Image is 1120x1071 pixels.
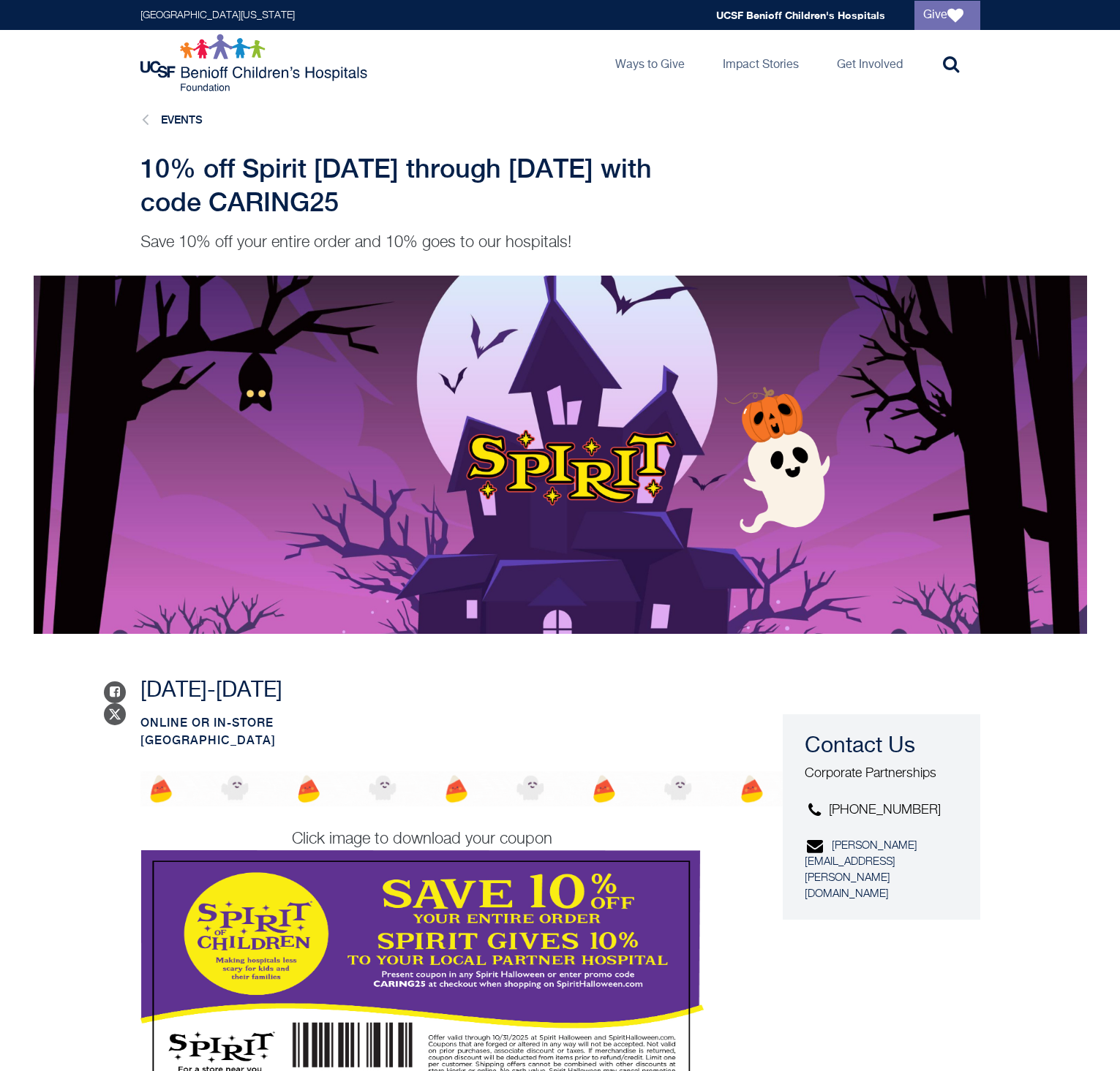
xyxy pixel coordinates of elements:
h3: Contact Us [805,732,964,761]
p: [DATE]-[DATE] [140,678,704,704]
a: Ways to Give [604,30,696,96]
a: [PERSON_NAME][EMAIL_ADDRESS][PERSON_NAME][DOMAIN_NAME] [805,840,917,899]
p: [PHONE_NUMBER] [805,801,964,820]
a: Impact Stories [711,30,811,96]
img: Logo for UCSF Benioff Children's Hospitals Foundation [140,34,371,92]
a: Events [161,113,203,126]
span: [GEOGRAPHIC_DATA] [140,733,276,747]
p: Corporate Partnerships [805,765,964,783]
a: Give [914,1,980,30]
a: Get Involved [825,30,914,96]
a: [GEOGRAPHIC_DATA][US_STATE] [140,10,295,20]
span: 10% off Spirit [DATE] through [DATE] with code CARING25 [140,153,652,217]
a: UCSF Benioff Children's Hospitals [716,9,885,21]
span: Online or in-store [140,716,274,730]
img: Halloween Border [140,771,843,806]
p: Save 10% off your entire order and 10% goes to our hospitals! [140,232,704,254]
p: Click image to download your coupon [140,828,704,850]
